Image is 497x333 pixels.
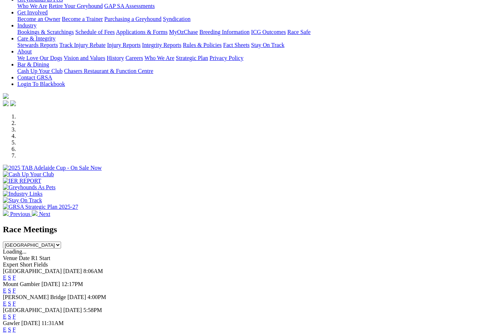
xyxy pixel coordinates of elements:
span: [DATE] [63,307,82,313]
a: Vision and Values [64,55,105,61]
img: Stay On Track [3,197,42,204]
span: Gawler [3,320,20,326]
a: Purchasing a Greyhound [104,16,161,22]
a: S [8,300,11,307]
span: 8:06AM [83,268,103,274]
a: Industry [17,22,36,29]
a: F [13,274,16,281]
img: logo-grsa-white.png [3,93,9,99]
a: Retire Your Greyhound [49,3,103,9]
span: Short [20,261,33,268]
a: Chasers Restaurant & Function Centre [64,68,153,74]
a: GAP SA Assessments [104,3,155,9]
span: Date [19,255,30,261]
a: Bookings & Scratchings [17,29,74,35]
span: [GEOGRAPHIC_DATA] [3,268,62,274]
img: chevron-left-pager-white.svg [3,210,9,216]
a: F [13,287,16,294]
span: Next [39,211,50,217]
a: MyOzChase [169,29,198,35]
a: Become an Owner [17,16,60,22]
span: [GEOGRAPHIC_DATA] [3,307,62,313]
a: Next [32,211,50,217]
span: 5:58PM [83,307,102,313]
a: E [3,287,7,294]
span: Previous [10,211,30,217]
a: Race Safe [287,29,310,35]
div: Bar & Dining [17,68,494,74]
a: Become a Trainer [62,16,103,22]
h2: Race Meetings [3,225,494,234]
img: Industry Links [3,191,43,197]
span: [PERSON_NAME] Bridge [3,294,66,300]
a: E [3,313,7,320]
a: Previous [3,211,32,217]
div: Care & Integrity [17,42,494,48]
span: 4:00PM [87,294,106,300]
a: Injury Reports [107,42,141,48]
a: Syndication [163,16,190,22]
a: Breeding Information [199,29,250,35]
a: Careers [125,55,143,61]
a: Applications & Forms [116,29,168,35]
a: Integrity Reports [142,42,181,48]
span: [DATE] [21,320,40,326]
div: Industry [17,29,494,35]
a: Cash Up Your Club [17,68,62,74]
img: chevron-right-pager-white.svg [32,210,38,216]
a: About [17,48,32,55]
img: facebook.svg [3,100,9,106]
a: F [13,313,16,320]
a: S [8,313,11,320]
a: Track Injury Rebate [59,42,105,48]
span: [DATE] [68,294,86,300]
span: [DATE] [63,268,82,274]
span: Mount Gambier [3,281,40,287]
span: Expert [3,261,18,268]
a: Care & Integrity [17,35,56,42]
a: Who We Are [144,55,174,61]
a: We Love Our Dogs [17,55,62,61]
img: IER REPORT [3,178,41,184]
img: twitter.svg [10,100,16,106]
a: ICG Outcomes [251,29,286,35]
a: F [13,300,16,307]
a: E [3,274,7,281]
a: Who We Are [17,3,47,9]
a: Login To Blackbook [17,81,65,87]
span: Loading... [3,248,26,255]
a: Bar & Dining [17,61,49,68]
a: Fact Sheets [223,42,250,48]
a: History [107,55,124,61]
a: E [3,300,7,307]
a: Rules & Policies [183,42,222,48]
div: Greyhounds as Pets [17,3,494,9]
div: About [17,55,494,61]
img: Cash Up Your Club [3,171,54,178]
a: Contact GRSA [17,74,52,81]
img: Greyhounds As Pets [3,184,56,191]
img: 2025 TAB Adelaide Cup - On Sale Now [3,165,102,171]
span: Venue [3,255,17,261]
span: [DATE] [42,281,60,287]
span: 12:17PM [61,281,83,287]
a: Stewards Reports [17,42,58,48]
a: Strategic Plan [176,55,208,61]
a: Stay On Track [251,42,284,48]
div: Get Involved [17,16,494,22]
a: F [13,326,16,333]
a: S [8,287,11,294]
a: S [8,326,11,333]
a: Privacy Policy [209,55,243,61]
img: GRSA Strategic Plan 2025-27 [3,204,78,210]
span: 11:31AM [42,320,64,326]
a: E [3,326,7,333]
span: R1 Start [31,255,50,261]
a: Get Involved [17,9,48,16]
span: Fields [34,261,48,268]
a: Schedule of Fees [75,29,114,35]
a: S [8,274,11,281]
